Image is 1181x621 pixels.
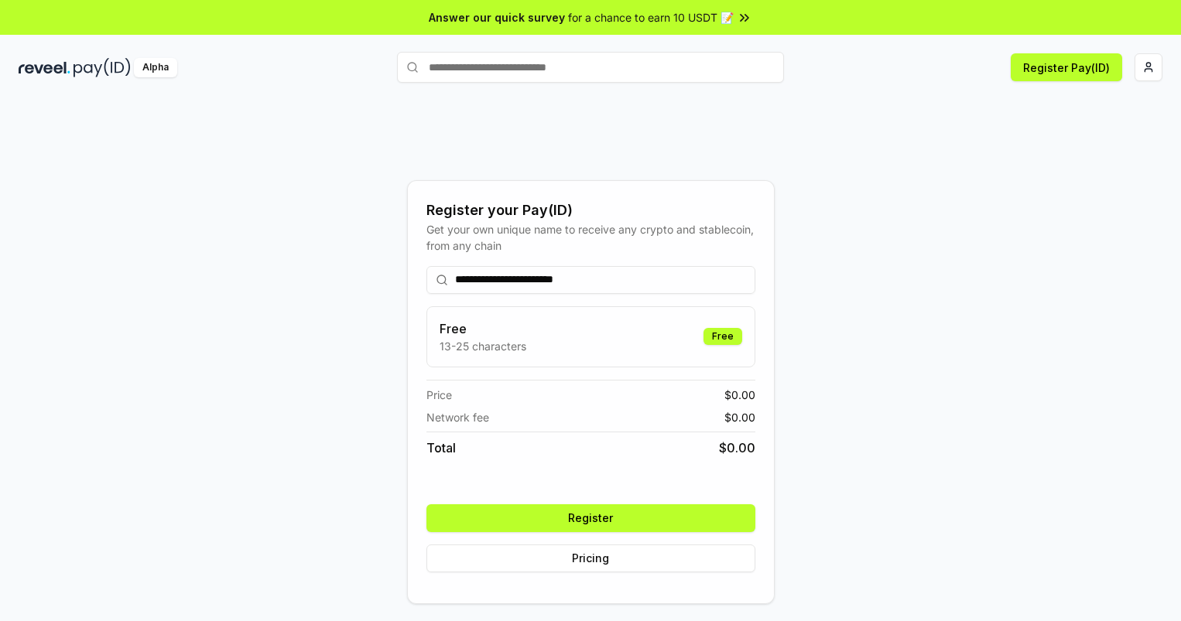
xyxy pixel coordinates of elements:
[426,438,456,457] span: Total
[426,544,755,572] button: Pricing
[568,9,734,26] span: for a chance to earn 10 USDT 📝
[1011,53,1122,81] button: Register Pay(ID)
[429,9,565,26] span: Answer our quick survey
[134,58,177,77] div: Alpha
[440,338,526,354] p: 13-25 characters
[426,200,755,221] div: Register your Pay(ID)
[74,58,131,77] img: pay_id
[440,319,526,338] h3: Free
[426,504,755,532] button: Register
[426,387,452,403] span: Price
[724,409,755,425] span: $ 0.00
[703,328,742,345] div: Free
[19,58,70,77] img: reveel_dark
[724,387,755,403] span: $ 0.00
[719,438,755,457] span: $ 0.00
[426,409,489,425] span: Network fee
[426,221,755,254] div: Get your own unique name to receive any crypto and stablecoin, from any chain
